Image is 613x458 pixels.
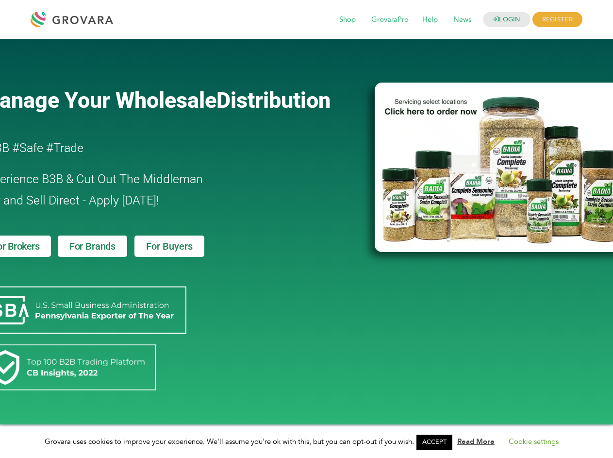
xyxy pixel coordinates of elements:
[45,437,568,446] span: Grovara uses cookies to improve your experience. We'll assume you're ok with this, but you can op...
[483,12,530,27] a: LOGIN
[416,435,452,450] a: ACCEPT
[457,437,495,446] a: Read More
[216,87,331,113] span: Distribution
[415,11,445,29] span: Help
[532,12,582,27] span: REGISTER
[332,15,363,25] a: Shop
[415,15,445,25] a: Help
[447,11,478,29] span: News
[364,11,415,29] span: GrovaraPro
[447,15,478,25] a: News
[58,236,127,257] a: For Brands
[146,241,193,251] span: For Buyers
[134,236,204,257] a: For Buyers
[364,15,415,25] a: GrovaraPro
[69,241,116,251] span: For Brands
[332,11,363,29] span: Shop
[509,437,559,446] a: Cookie settings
